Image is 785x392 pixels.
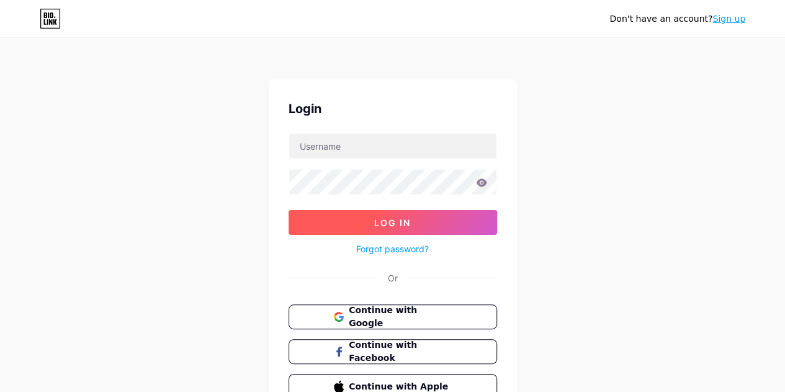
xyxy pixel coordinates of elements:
[712,14,745,24] a: Sign up
[349,304,451,330] span: Continue with Google
[289,339,497,364] button: Continue with Facebook
[349,339,451,365] span: Continue with Facebook
[289,210,497,235] button: Log In
[289,134,496,158] input: Username
[609,12,745,25] div: Don't have an account?
[388,271,398,285] div: Or
[289,99,497,118] div: Login
[356,242,429,255] a: Forgot password?
[289,304,497,329] button: Continue with Google
[374,217,411,228] span: Log In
